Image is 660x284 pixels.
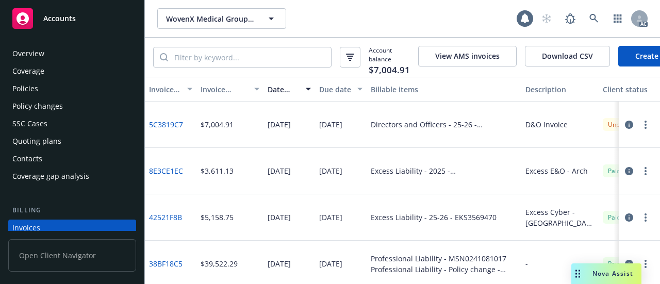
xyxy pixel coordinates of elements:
[8,239,136,272] span: Open Client Navigator
[12,220,40,236] div: Invoices
[603,257,625,270] span: Paid
[369,46,410,69] span: Account balance
[8,220,136,236] a: Invoices
[201,258,238,269] div: $39,522.29
[592,269,633,278] span: Nova Assist
[8,98,136,114] a: Policy changes
[149,258,183,269] a: 38BF18C5
[371,119,517,130] div: Directors and Officers - 25-26 - L18SMLPA2462
[166,13,255,24] span: WovenX Medical Group PLLC; WovenX Health Inc
[8,133,136,149] a: Quoting plans
[371,84,517,95] div: Billable items
[319,258,342,269] div: [DATE]
[12,151,42,167] div: Contacts
[525,207,595,228] div: Excess Cyber - [GEOGRAPHIC_DATA]
[607,8,628,29] a: Switch app
[525,46,610,66] button: Download CSV
[168,47,331,67] input: Filter by keyword...
[8,80,136,97] a: Policies
[268,212,291,223] div: [DATE]
[525,119,568,130] div: D&O Invoice
[521,77,599,102] button: Description
[8,168,136,185] a: Coverage gap analysis
[8,4,136,33] a: Accounts
[12,80,38,97] div: Policies
[160,53,168,61] svg: Search
[145,77,196,102] button: Invoice ID
[525,84,595,95] div: Description
[603,211,625,224] div: Paid
[8,45,136,62] a: Overview
[12,133,61,149] div: Quoting plans
[12,168,89,185] div: Coverage gap analysis
[268,119,291,130] div: [DATE]
[268,165,291,176] div: [DATE]
[571,263,641,284] button: Nova Assist
[315,77,367,102] button: Due date
[319,165,342,176] div: [DATE]
[319,212,342,223] div: [DATE]
[157,8,286,29] button: WovenX Medical Group PLLC; WovenX Health Inc
[603,164,625,177] div: Paid
[525,258,528,269] div: -
[201,84,248,95] div: Invoice amount
[12,63,44,79] div: Coverage
[369,63,410,77] span: $7,004.91
[371,253,517,264] div: Professional Liability - MSN0241081017
[8,151,136,167] a: Contacts
[149,212,182,223] a: 42521F8B
[319,119,342,130] div: [DATE]
[560,8,581,29] a: Report a Bug
[603,118,634,131] div: Unpaid
[371,212,497,223] div: Excess Liability - 25-26 - EKS3569470
[371,165,517,176] div: Excess Liability - 2025 - C4LPX291415CYBER2024
[371,264,517,275] div: Professional Liability - Policy change - MSN0241081017
[8,205,136,215] div: Billing
[571,263,584,284] div: Drag to move
[268,84,300,95] div: Date issued
[268,258,291,269] div: [DATE]
[367,77,521,102] button: Billable items
[525,165,588,176] div: Excess E&O - Arch
[12,45,44,62] div: Overview
[418,46,517,66] button: View AMS invoices
[201,119,234,130] div: $7,004.91
[201,165,234,176] div: $3,611.13
[584,8,604,29] a: Search
[149,119,183,130] a: 5C3819C7
[12,98,63,114] div: Policy changes
[201,212,234,223] div: $5,158.75
[43,14,76,23] span: Accounts
[536,8,557,29] a: Start snowing
[263,77,315,102] button: Date issued
[149,165,183,176] a: 8E3CE1EC
[149,84,181,95] div: Invoice ID
[8,115,136,132] a: SSC Cases
[196,77,263,102] button: Invoice amount
[12,115,47,132] div: SSC Cases
[319,84,351,95] div: Due date
[8,63,136,79] a: Coverage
